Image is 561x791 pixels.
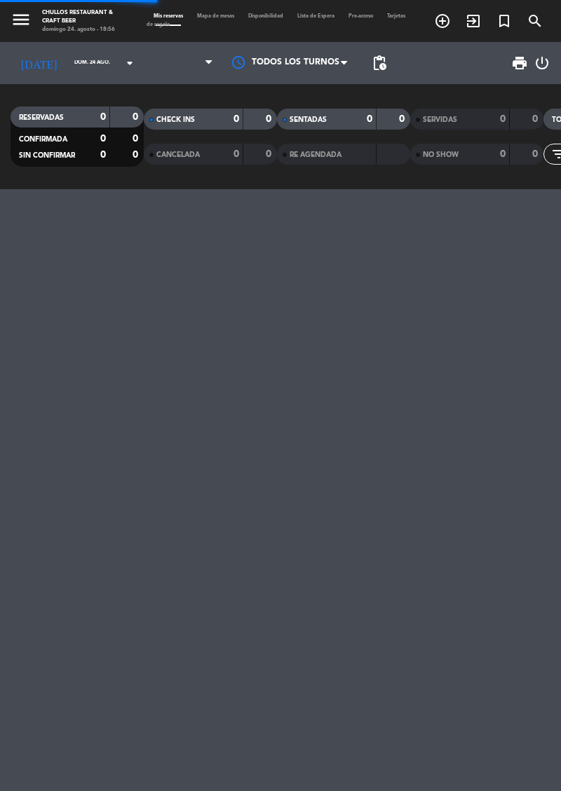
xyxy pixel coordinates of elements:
i: [DATE] [11,50,67,76]
span: SENTADAS [290,116,327,123]
strong: 0 [532,149,541,159]
span: Disponibilidad [241,14,290,19]
span: RE AGENDADA [290,151,342,158]
strong: 0 [234,149,239,159]
i: search [527,13,543,29]
span: CANCELADA [156,151,200,158]
strong: 0 [500,149,506,159]
span: RESERVADAS [19,114,64,121]
span: Lista de Espera [290,14,342,19]
span: SERVIDAS [423,116,457,123]
div: LOG OUT [534,42,550,84]
strong: 0 [234,114,239,124]
i: arrow_drop_down [121,55,138,71]
strong: 0 [500,114,506,124]
span: CONFIRMADA [19,136,67,143]
div: Chullos Restaurant & Craft Beer [42,8,126,25]
strong: 0 [100,112,106,122]
span: Mis reservas [147,14,190,19]
span: print [511,55,528,71]
button: menu [11,9,32,34]
strong: 0 [100,150,106,160]
strong: 0 [367,114,372,124]
i: menu [11,9,32,30]
i: turned_in_not [496,13,513,29]
i: exit_to_app [465,13,482,29]
div: domingo 24. agosto - 18:56 [42,25,126,34]
strong: 0 [133,112,141,122]
span: Mapa de mesas [190,14,241,19]
span: CHECK INS [156,116,195,123]
strong: 0 [100,134,106,144]
strong: 0 [133,150,141,160]
span: Pre-acceso [342,14,380,19]
span: pending_actions [371,55,388,71]
i: power_settings_new [534,55,550,71]
strong: 0 [532,114,541,124]
strong: 0 [399,114,407,124]
span: SIN CONFIRMAR [19,152,75,159]
strong: 0 [266,149,274,159]
strong: 0 [133,134,141,144]
span: NO SHOW [423,151,459,158]
i: add_circle_outline [434,13,451,29]
strong: 0 [266,114,274,124]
